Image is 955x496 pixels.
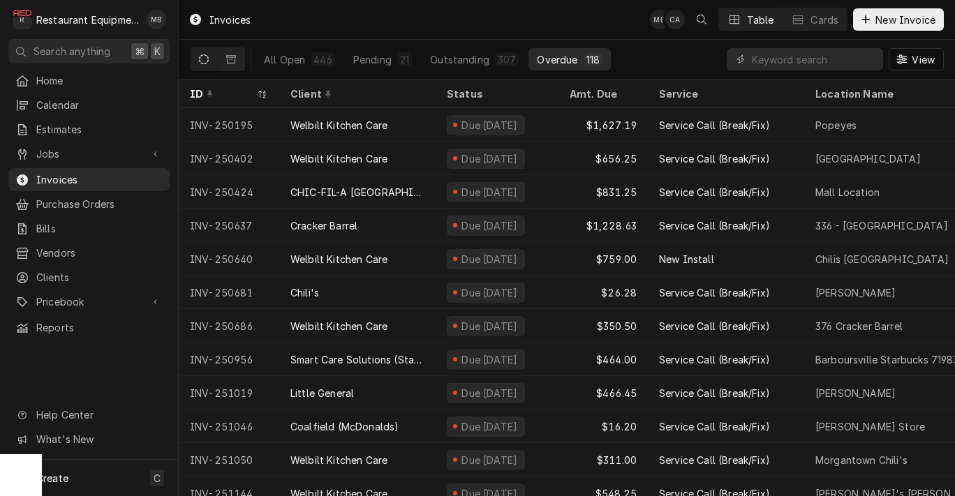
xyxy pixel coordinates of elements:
[659,319,770,333] div: Service Call (Break/Fix)
[8,266,170,289] a: Clients
[586,52,600,67] div: 118
[290,87,422,101] div: Client
[36,73,163,88] span: Home
[290,118,387,133] div: Welbilt Kitchen Care
[659,453,770,467] div: Service Call (Break/Fix)
[36,98,163,112] span: Calendar
[558,376,648,409] div: $466.45
[659,118,770,133] div: Service Call (Break/Fix)
[36,13,139,27] div: Restaurant Equipment Diagnostics
[665,10,685,29] div: Chrissy Adams's Avatar
[815,453,908,467] div: Morgantown Chili's
[154,44,161,59] span: K
[290,453,387,467] div: Welbilt Kitchen Care
[36,146,142,161] span: Jobs
[147,10,166,29] div: Matthew Brunty's Avatar
[36,294,142,309] span: Pricebook
[147,10,166,29] div: MB
[460,386,519,400] div: Due [DATE]
[659,87,790,101] div: Service
[815,419,925,434] div: [PERSON_NAME] Store
[460,185,519,200] div: Due [DATE]
[649,10,669,29] div: MB
[659,185,770,200] div: Service Call (Break/Fix)
[558,276,648,309] div: $26.28
[460,352,519,367] div: Due [DATE]
[537,52,577,67] div: Overdue
[752,48,876,70] input: Keyword search
[8,290,170,313] a: Go to Pricebook
[36,246,163,260] span: Vendors
[815,386,896,400] div: [PERSON_NAME]
[447,87,545,101] div: Status
[290,285,319,300] div: Chili's
[290,151,387,166] div: Welbilt Kitchen Care
[815,218,948,233] div: 336 - [GEOGRAPHIC_DATA]
[179,209,279,242] div: INV-250637
[558,443,648,476] div: $311.00
[8,168,170,191] a: Invoices
[190,87,254,101] div: ID
[558,142,648,175] div: $656.25
[400,52,409,67] div: 21
[8,217,170,240] a: Bills
[889,48,944,70] button: View
[179,142,279,175] div: INV-250402
[460,319,519,333] div: Due [DATE]
[659,218,770,233] div: Service Call (Break/Fix)
[810,13,838,27] div: Cards
[8,403,170,426] a: Go to Help Center
[873,13,938,27] span: New Invoice
[558,409,648,443] div: $16.20
[313,52,332,67] div: 446
[353,52,392,67] div: Pending
[909,52,938,67] span: View
[290,252,387,266] div: Welbilt Kitchen Care
[290,185,424,200] div: CHIC-FIL-A [GEOGRAPHIC_DATA]
[179,175,279,209] div: INV-250424
[558,175,648,209] div: $831.25
[179,376,279,409] div: INV-251019
[659,252,714,266] div: New Install
[558,108,648,142] div: $1,627.19
[13,10,32,29] div: Restaurant Equipment Diagnostics's Avatar
[815,151,921,166] div: [GEOGRAPHIC_DATA]
[290,218,357,233] div: Cracker Barrel
[8,69,170,92] a: Home
[665,10,685,29] div: CA
[179,409,279,443] div: INV-251046
[815,252,949,266] div: Chilis [GEOGRAPHIC_DATA]
[8,241,170,264] a: Vendors
[460,419,519,434] div: Due [DATE]
[8,193,170,216] a: Purchase Orders
[659,285,770,300] div: Service Call (Break/Fix)
[659,419,770,434] div: Service Call (Break/Fix)
[36,432,161,446] span: What's New
[8,142,170,165] a: Go to Jobs
[558,242,648,276] div: $759.00
[815,319,903,333] div: 376 Cracker Barrel
[13,10,32,29] div: R
[460,218,519,233] div: Due [DATE]
[34,44,110,59] span: Search anything
[290,419,399,434] div: Coalfield (McDonalds)
[154,471,161,486] span: C
[659,386,770,400] div: Service Call (Break/Fix)
[36,270,163,285] span: Clients
[659,352,770,367] div: Service Call (Break/Fix)
[8,428,170,451] a: Go to What's New
[179,108,279,142] div: INV-250195
[36,407,161,422] span: Help Center
[36,172,163,187] span: Invoices
[747,13,774,27] div: Table
[135,44,145,59] span: ⌘
[36,122,163,137] span: Estimates
[290,352,424,367] div: Smart Care Solutions (Starbucks Corporate)
[558,343,648,376] div: $464.00
[36,320,163,335] span: Reports
[815,118,857,133] div: Popeyes
[36,197,163,211] span: Purchase Orders
[430,52,489,67] div: Outstanding
[8,118,170,141] a: Estimates
[815,285,896,300] div: [PERSON_NAME]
